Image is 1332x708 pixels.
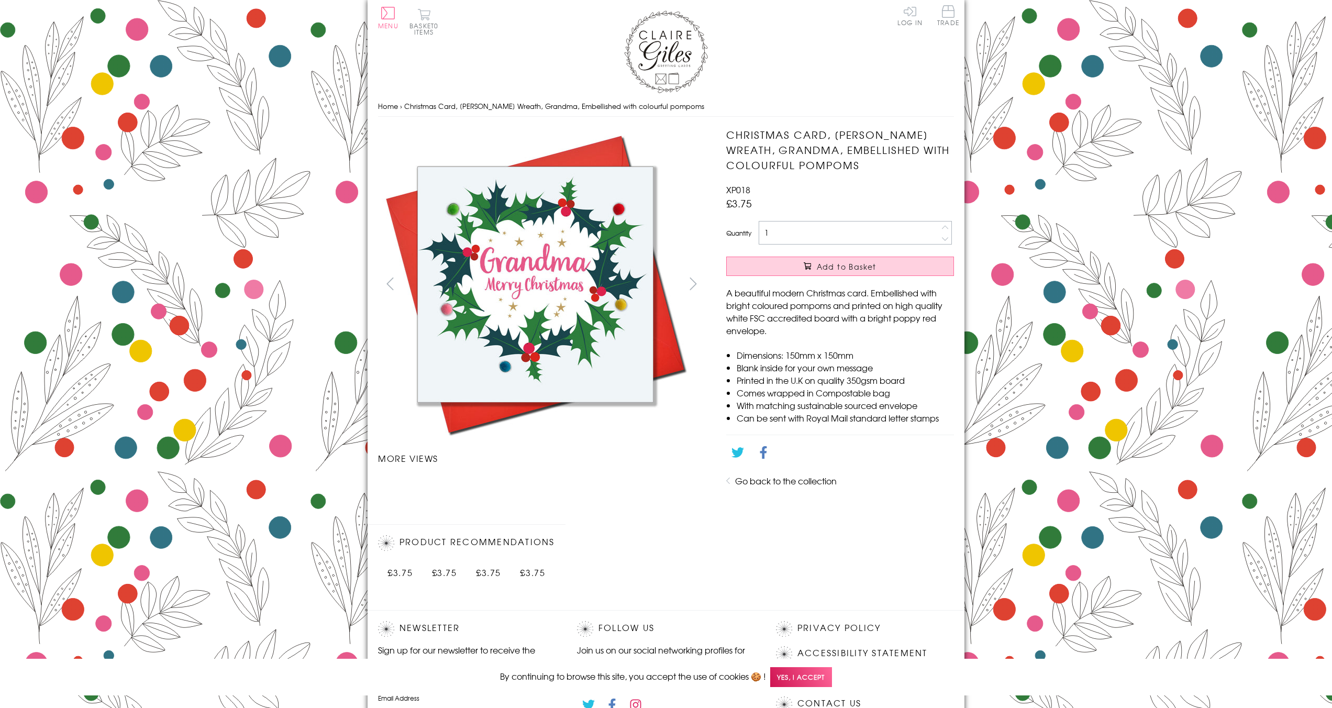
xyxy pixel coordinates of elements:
[378,475,705,498] ul: Carousel Pagination
[378,272,402,295] button: prev
[378,558,422,579] a: Christmas Card, Holly Wreath, Grandad, Embellished with colourful pompoms £3.75
[737,412,954,424] li: Can be sent with Royal Mail standard letter stamps
[726,257,954,276] button: Add to Basket
[422,558,466,579] a: Christmas Card, Holly Wreath, Embellished with colourful pompoms £3.75
[937,5,959,26] span: Trade
[378,475,460,498] li: Carousel Page 1 (Current Slide)
[735,474,837,487] a: Go back to the collection
[624,475,705,498] li: Carousel Page 4
[378,452,705,464] h3: More views
[737,374,954,386] li: Printed in the U.K on quality 350gsm board
[726,127,954,172] h1: Christmas Card, [PERSON_NAME] Wreath, Grandma, Embellished with colourful pompoms
[937,5,959,28] a: Trade
[414,21,438,37] span: 0 items
[520,566,545,579] span: £3.75
[705,127,1019,441] img: Christmas Card, Holly Wreath, Grandma, Embellished with colourful pompoms
[541,475,623,498] li: Carousel Page 3
[817,261,876,272] span: Add to Basket
[897,5,923,26] a: Log In
[737,386,954,399] li: Comes wrapped in Compostable bag
[577,621,755,637] h2: Follow Us
[378,101,398,111] a: Home
[624,10,708,93] img: Claire Giles Greetings Cards
[378,644,556,681] p: Sign up for our newsletter to receive the latest product launches, news and offers directly to yo...
[737,349,954,361] li: Dimensions: 150mm x 150mm
[726,228,751,238] label: Quantity
[737,361,954,374] li: Blank inside for your own message
[510,558,554,579] a: Christmas Card, Holly and berry wreath, Pompom Embellished £3.75
[378,621,556,637] h2: Newsletter
[460,475,541,498] li: Carousel Page 2
[582,488,583,488] img: Christmas Card, Holly Wreath, Grandma, Embellished with colourful pompoms
[682,272,705,295] button: next
[726,286,954,337] p: A beautiful modern Christmas card. Embellished with bright coloured pompoms and printed on high q...
[378,21,398,30] span: Menu
[737,399,954,412] li: With matching sustainable sourced envelope
[797,621,881,635] a: Privacy Policy
[797,646,928,660] a: Accessibility Statement
[409,8,438,35] button: Basket0 items
[467,558,510,579] a: Christmas Card, Holly, Happy Christmas Gran, Embellished with colourful pompoms £3.75
[387,566,413,579] span: £3.75
[404,101,704,111] span: Christmas Card, [PERSON_NAME] Wreath, Grandma, Embellished with colourful pompoms
[432,566,457,579] span: £3.75
[378,7,398,29] button: Menu
[378,535,555,551] h2: Product recommendations
[577,644,755,681] p: Join us on our social networking profiles for up to the minute news and product releases the mome...
[726,183,750,196] span: XP018
[476,566,501,579] span: £3.75
[378,127,692,441] img: Christmas Card, Holly Wreath, Grandma, Embellished with colourful pompoms
[378,693,556,703] label: Email Address
[378,96,954,117] nav: breadcrumbs
[726,196,752,211] span: £3.75
[400,101,402,111] span: ›
[770,667,832,688] span: Yes, I accept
